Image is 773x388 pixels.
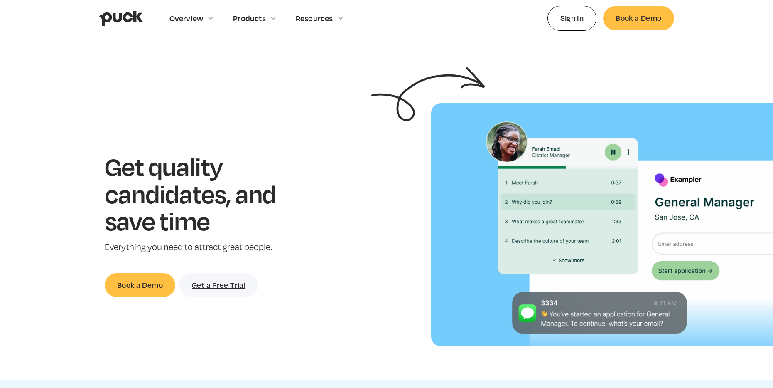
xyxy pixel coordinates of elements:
p: Everything you need to attract great people. [105,241,302,253]
a: Get a Free Trial [179,273,258,297]
div: Resources [296,14,333,23]
a: Sign In [547,6,597,30]
a: Book a Demo [603,6,674,30]
div: Products [233,14,266,23]
h1: Get quality candidates, and save time [105,153,302,235]
a: Book a Demo [105,273,175,297]
div: Overview [169,14,204,23]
